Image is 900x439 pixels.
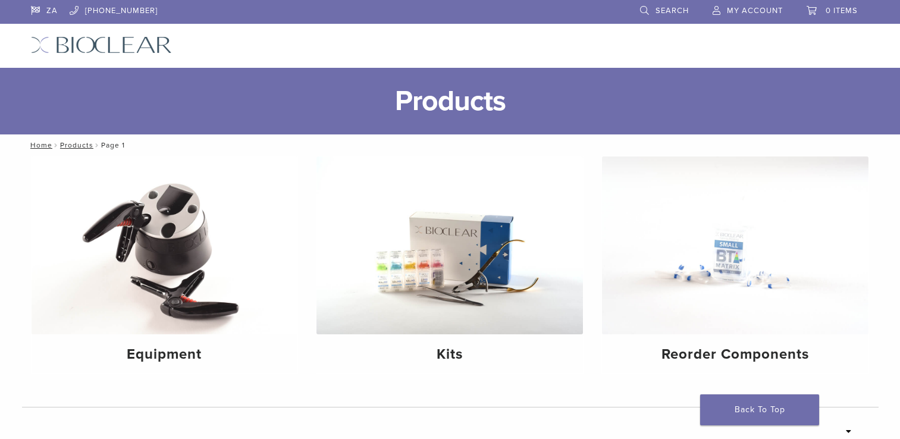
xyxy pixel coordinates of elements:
span: My Account [727,6,783,15]
a: Kits [316,156,583,373]
span: / [52,142,60,148]
a: Equipment [32,156,298,373]
h4: Equipment [41,344,288,365]
span: / [93,142,101,148]
nav: Page 1 [22,134,879,156]
h4: Reorder Components [612,344,859,365]
img: Reorder Components [602,156,868,334]
h4: Kits [326,344,573,365]
img: Equipment [32,156,298,334]
img: Kits [316,156,583,334]
span: Search [656,6,689,15]
a: Home [27,141,52,149]
a: Back To Top [700,394,819,425]
a: Products [60,141,93,149]
span: 0 items [826,6,858,15]
img: Bioclear [31,36,172,54]
a: Reorder Components [602,156,868,373]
